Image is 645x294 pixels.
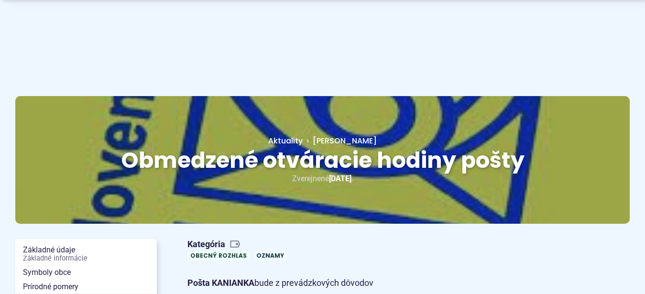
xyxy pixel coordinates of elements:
a: Oznamy [253,250,287,261]
a: [PERSON_NAME] [303,135,377,146]
span: [PERSON_NAME] [313,135,377,146]
span: [DATE] [329,174,351,183]
span: Prírodné pomery [23,280,149,294]
p: Zverejnené . [46,172,599,185]
a: Základné údajeZákladné informácie [15,243,157,265]
span: Kategória [187,239,291,250]
span: Symboly obce [23,265,149,280]
span: Základné informácie [23,255,149,262]
a: Prírodné pomery [15,280,157,294]
strong: Pošta KANIANKA [187,278,254,288]
a: Obecný rozhlas [187,250,250,261]
span: Obmedzené otváracie hodiny pošty [121,145,525,175]
span: Základné údaje [23,243,149,265]
a: Symboly obce [15,265,157,280]
a: Aktuality [268,135,303,146]
p: bude z prevádzkových dôvodov [187,276,527,291]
